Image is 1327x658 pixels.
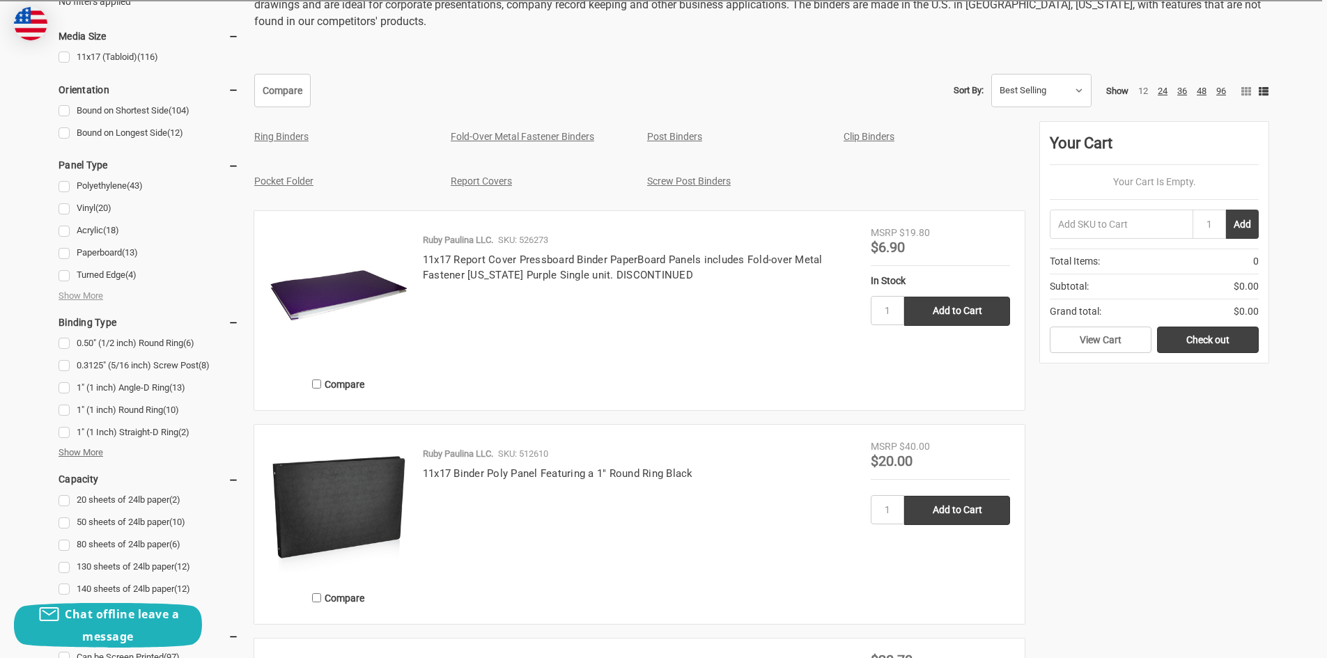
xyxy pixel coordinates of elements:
[163,405,179,415] span: (10)
[199,360,210,370] span: (8)
[647,175,731,187] a: Screw Post Binders
[451,175,512,187] a: Report Covers
[1050,132,1259,165] div: Your Cart
[178,427,189,437] span: (2)
[904,496,1010,525] input: Add to Cart
[59,357,239,375] a: 0.3125" (5/16 inch) Screw Post
[59,580,239,599] a: 140 sheets of 24lb paper
[59,102,239,120] a: Bound on Shortest Side
[169,517,185,527] span: (10)
[1234,304,1259,319] span: $0.00
[1158,86,1167,96] a: 24
[899,441,930,452] span: $40.00
[899,227,930,238] span: $19.80
[1138,86,1148,96] a: 12
[954,80,984,101] label: Sort By:
[1253,254,1259,269] span: 0
[498,447,548,461] p: SKU: 512610
[254,175,313,187] a: Pocket Folder
[1050,279,1089,294] span: Subtotal:
[59,124,239,143] a: Bound on Longest Side
[59,491,239,510] a: 20 sheets of 24lb paper
[423,447,493,461] p: Ruby Paulina LLC.
[169,382,185,393] span: (13)
[95,203,111,213] span: (20)
[1050,254,1100,269] span: Total Items:
[1177,86,1187,96] a: 36
[1106,86,1128,96] span: Show
[59,244,239,263] a: Paperboard
[59,446,103,460] span: Show More
[59,558,239,577] a: 130 sheets of 24lb paper
[269,373,408,395] label: Compare
[871,274,1010,288] div: In Stock
[254,131,309,142] a: Ring Binders
[871,453,913,469] span: $20.00
[65,606,179,644] span: Chat offline leave a message
[59,423,239,442] a: 1" (1 Inch) Straight-D Ring
[137,52,158,62] span: (116)
[169,494,180,505] span: (2)
[174,583,190,594] span: (12)
[254,74,311,107] a: Compare
[871,239,905,256] span: $6.90
[904,297,1010,326] input: Add to Cart
[269,226,408,365] img: 11x17 Report Cover Pressboard Binder PaperBoard Panels includes Fold-over Metal Fastener Louisian...
[423,253,823,282] a: 11x17 Report Cover Pressboard Binder PaperBoard Panels includes Fold-over Metal Fastener [US_STAT...
[103,225,119,235] span: (18)
[1197,86,1206,96] a: 48
[1234,279,1259,294] span: $0.00
[59,334,239,353] a: 0.50" (1/2 inch) Round Ring
[59,199,239,218] a: Vinyl
[59,177,239,196] a: Polyethylene
[14,603,202,648] button: Chat offline leave a message
[59,513,239,532] a: 50 sheets of 24lb paper
[59,401,239,420] a: 1" (1 inch) Round Ring
[647,131,702,142] a: Post Binders
[423,233,493,247] p: Ruby Paulina LLC.
[14,7,47,40] img: duty and tax information for United States
[871,226,897,240] div: MSRP
[871,439,897,454] div: MSRP
[174,561,190,572] span: (12)
[59,81,239,98] h5: Orientation
[59,379,239,398] a: 1" (1 inch) Angle-D Ring
[169,105,189,116] span: (104)
[1050,304,1101,319] span: Grand total:
[312,593,321,602] input: Compare
[169,539,180,549] span: (6)
[423,467,693,480] a: 11x17 Binder Poly Panel Featuring a 1" Round Ring Black
[59,314,239,331] h5: Binding Type
[1216,86,1226,96] a: 96
[59,266,239,285] a: Turned Edge
[269,586,408,609] label: Compare
[167,127,183,138] span: (12)
[127,180,143,191] span: (43)
[1050,210,1193,239] input: Add SKU to Cart
[59,471,239,487] h5: Capacity
[59,48,239,67] a: 11x17 (Tabloid)
[59,28,239,45] h5: Media Size
[451,131,594,142] a: Fold-Over Metal Fastener Binders
[844,131,894,142] a: Clip Binders
[59,289,103,303] span: Show More
[312,379,321,389] input: Compare
[59,535,239,554] a: 80 sheets of 24lb paper
[1226,210,1259,239] button: Add
[59,157,239,173] h5: Panel Type
[269,439,408,579] img: 11x17 Binder Poly Panel Featuring a 1" Round Ring Black
[59,221,239,240] a: Acrylic
[122,247,138,258] span: (13)
[1050,327,1151,353] a: View Cart
[125,269,137,280] span: (4)
[183,338,194,348] span: (6)
[1050,175,1259,189] p: Your Cart Is Empty.
[1157,327,1259,353] a: Check out
[498,233,548,247] p: SKU: 526273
